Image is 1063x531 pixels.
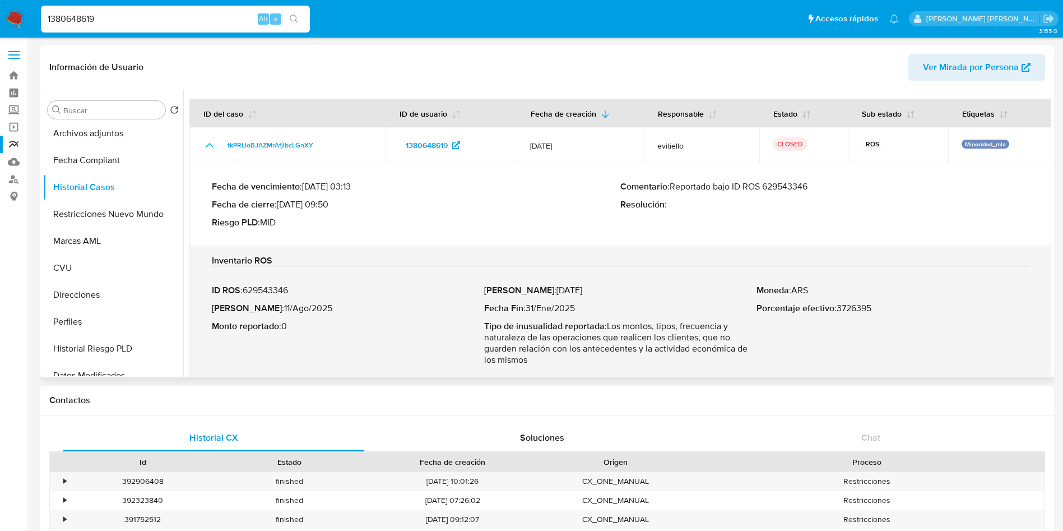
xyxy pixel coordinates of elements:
[274,13,277,24] span: s
[63,495,66,506] div: •
[43,228,183,255] button: Marcas AML
[170,105,179,118] button: Volver al orden por defecto
[815,13,878,25] span: Accesos rápidos
[63,105,161,116] input: Buscar
[542,510,689,529] div: CX_ONE_MANUAL
[216,510,363,529] div: finished
[689,491,1045,510] div: Restricciones
[43,120,183,147] button: Archivos adjuntos
[363,510,542,529] div: [DATE] 09:12:07
[77,456,208,468] div: Id
[52,105,61,114] button: Buscar
[363,472,542,491] div: [DATE] 10:01:26
[43,335,183,362] button: Historial Riesgo PLD
[926,13,1039,24] p: sandra.helbardt@mercadolibre.com
[69,472,216,491] div: 392906408
[63,514,66,525] div: •
[282,11,305,27] button: search-icon
[550,456,681,468] div: Origen
[889,14,899,24] a: Notificaciones
[189,431,238,444] span: Historial CX
[371,456,535,468] div: Fecha de creación
[697,456,1037,468] div: Proceso
[520,431,564,444] span: Soluciones
[43,362,183,389] button: Datos Modificados
[69,491,216,510] div: 392323840
[861,431,880,444] span: Chat
[224,456,355,468] div: Estado
[689,472,1045,491] div: Restricciones
[542,491,689,510] div: CX_ONE_MANUAL
[908,54,1045,81] button: Ver Mirada por Persona
[43,147,183,174] button: Fecha Compliant
[43,308,183,335] button: Perfiles
[43,174,183,201] button: Historial Casos
[41,12,310,26] input: Buscar usuario o caso...
[259,13,268,24] span: Alt
[63,476,66,487] div: •
[689,510,1045,529] div: Restricciones
[542,472,689,491] div: CX_ONE_MANUAL
[49,395,1045,406] h1: Contactos
[216,472,363,491] div: finished
[43,255,183,281] button: CVU
[1043,13,1055,25] a: Salir
[363,491,542,510] div: [DATE] 07:26:02
[43,281,183,308] button: Direcciones
[923,54,1019,81] span: Ver Mirada por Persona
[69,510,216,529] div: 391752512
[49,62,143,73] h1: Información de Usuario
[216,491,363,510] div: finished
[43,201,183,228] button: Restricciones Nuevo Mundo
